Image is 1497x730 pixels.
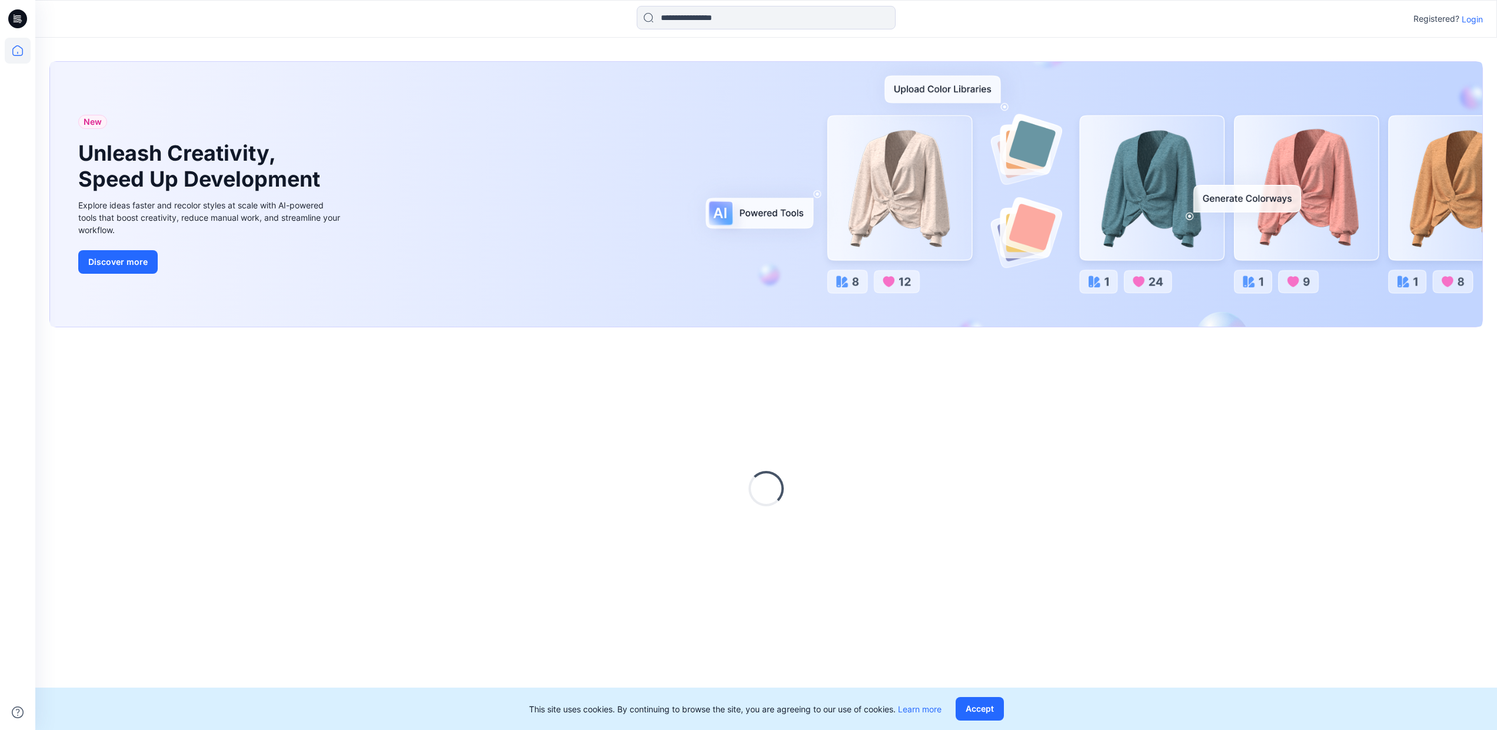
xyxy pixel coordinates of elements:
[1462,13,1483,25] p: Login
[1413,12,1459,26] p: Registered?
[529,703,942,715] p: This site uses cookies. By continuing to browse the site, you are agreeing to our use of cookies.
[78,141,325,191] h1: Unleash Creativity, Speed Up Development
[898,704,942,714] a: Learn more
[84,115,102,129] span: New
[956,697,1004,721] button: Accept
[78,250,343,274] a: Discover more
[78,250,158,274] button: Discover more
[78,199,343,236] div: Explore ideas faster and recolor styles at scale with AI-powered tools that boost creativity, red...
